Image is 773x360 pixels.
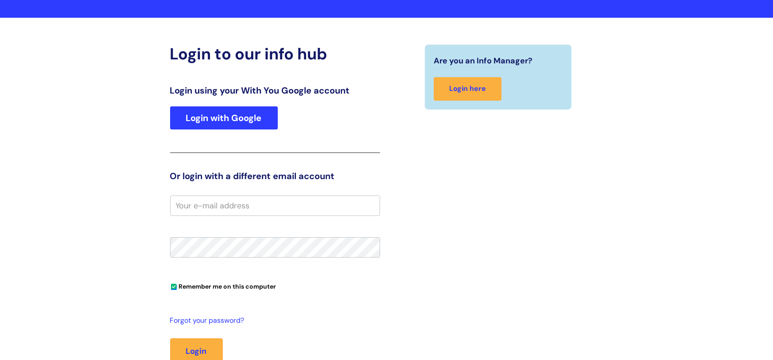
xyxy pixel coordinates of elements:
[171,284,177,290] input: Remember me on this computer
[170,85,380,96] h3: Login using your With You Google account
[170,171,380,181] h3: Or login with a different email account
[170,44,380,63] h2: Login to our info hub
[434,54,532,68] span: Are you an Info Manager?
[170,196,380,216] input: Your e-mail address
[170,106,278,129] a: Login with Google
[170,314,376,327] a: Forgot your password?
[434,77,501,101] a: Login here
[170,279,380,293] div: You can uncheck this option if you're logging in from a shared device
[170,281,276,290] label: Remember me on this computer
